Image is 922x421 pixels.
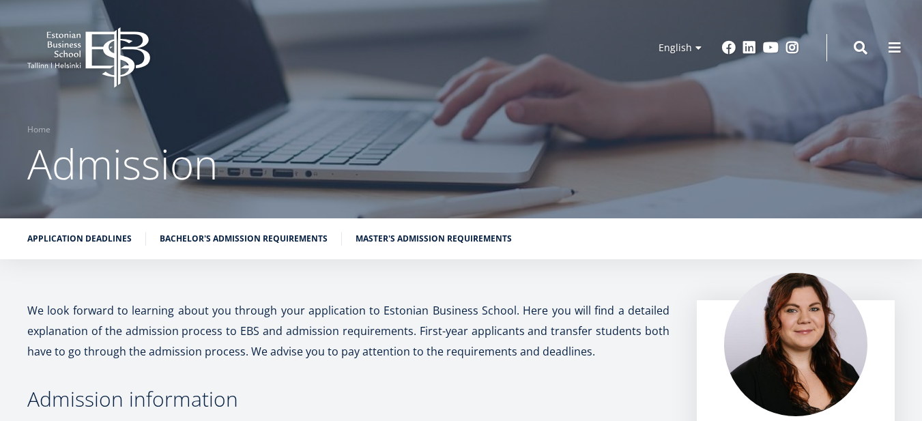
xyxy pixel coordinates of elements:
[27,389,669,409] h3: Admission information
[743,41,756,55] a: Linkedin
[356,232,512,246] a: Master's admission requirements
[160,232,328,246] a: Bachelor's admission requirements
[27,300,669,362] p: We look forward to learning about you through your application to Estonian Business School. Here ...
[27,136,218,192] span: Admission
[27,232,132,246] a: Application deadlines
[786,41,799,55] a: Instagram
[724,273,867,416] img: liina reimann
[27,123,51,136] a: Home
[763,41,779,55] a: Youtube
[722,41,736,55] a: Facebook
